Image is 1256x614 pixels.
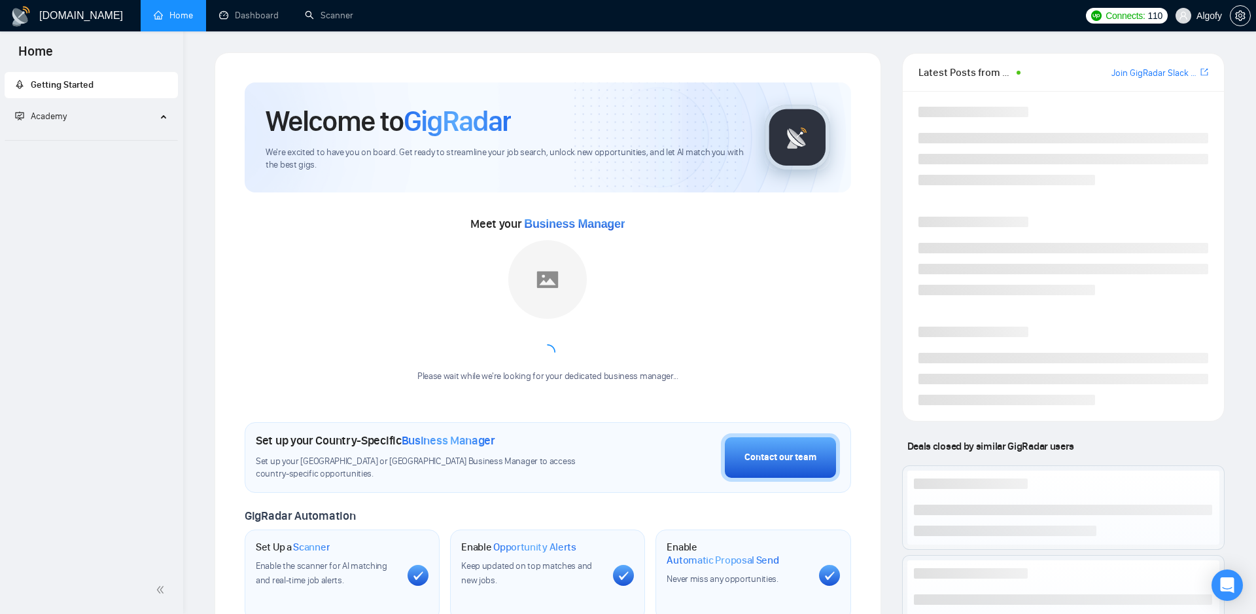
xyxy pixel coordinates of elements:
[765,105,830,170] img: gigradar-logo.png
[31,79,94,90] span: Getting Started
[219,10,279,21] a: dashboardDashboard
[1212,569,1243,601] div: Open Intercom Messenger
[1200,66,1208,79] a: export
[1200,67,1208,77] span: export
[245,509,355,523] span: GigRadar Automation
[1148,9,1162,23] span: 110
[256,541,330,554] h1: Set Up a
[410,370,686,383] div: Please wait while we're looking for your dedicated business manager...
[1230,5,1251,26] button: setting
[5,72,178,98] li: Getting Started
[470,217,625,231] span: Meet your
[1106,9,1145,23] span: Connects:
[256,456,606,480] span: Set up your [GEOGRAPHIC_DATA] or [GEOGRAPHIC_DATA] Business Manager to access country-specific op...
[8,42,63,69] span: Home
[293,541,330,554] span: Scanner
[156,583,169,596] span: double-left
[1091,10,1102,21] img: upwork-logo.png
[744,450,816,465] div: Contact our team
[402,433,495,448] span: Business Manager
[154,10,193,21] a: homeHome
[1111,66,1198,81] a: Join GigRadar Slack Community
[1230,10,1251,21] a: setting
[461,560,592,586] span: Keep updated on top matches and new jobs.
[404,103,511,139] span: GigRadar
[256,433,495,448] h1: Set up your Country-Specific
[721,433,840,482] button: Contact our team
[15,111,24,120] span: fund-projection-screen
[667,573,778,585] span: Never miss any opportunities.
[256,560,387,586] span: Enable the scanner for AI matching and real-time job alerts.
[1230,10,1250,21] span: setting
[305,10,353,21] a: searchScanner
[902,435,1079,458] span: Deals closed by similar GigRadar users
[493,541,576,554] span: Opportunity Alerts
[15,80,24,89] span: rocket
[266,147,744,172] span: We're excited to have you on board. Get ready to streamline your job search, unlock new opportuni...
[31,111,67,122] span: Academy
[10,6,31,27] img: logo
[508,240,587,319] img: placeholder.png
[5,135,178,143] li: Academy Homepage
[1179,11,1188,20] span: user
[918,64,1013,81] span: Latest Posts from the GigRadar Community
[524,217,625,230] span: Business Manager
[667,554,778,567] span: Automatic Proposal Send
[266,103,511,139] h1: Welcome to
[667,541,808,566] h1: Enable
[540,344,555,360] span: loading
[15,111,67,122] span: Academy
[461,541,576,554] h1: Enable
